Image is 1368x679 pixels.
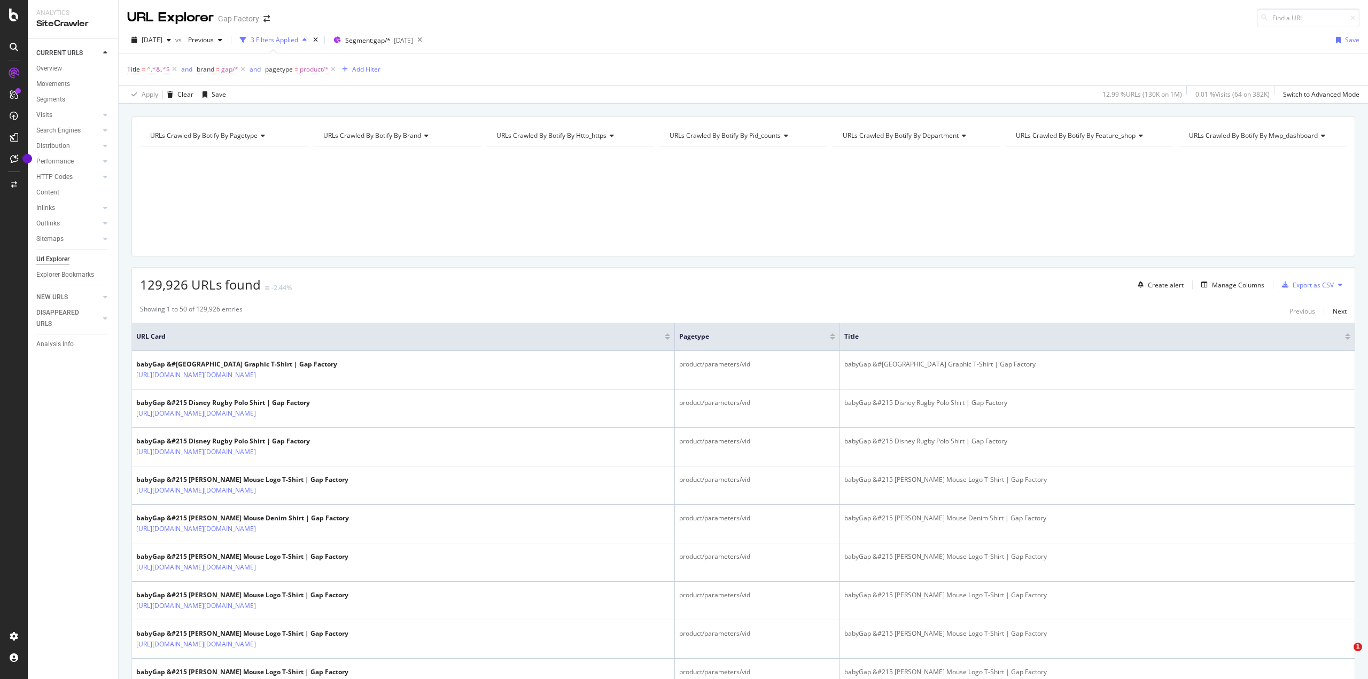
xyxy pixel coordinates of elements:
div: product/parameters/vid [679,629,835,638]
a: Content [36,187,111,198]
button: and [181,64,192,74]
div: Overview [36,63,62,74]
div: Distribution [36,141,70,152]
span: Segment: gap/* [345,36,391,45]
div: DISAPPEARED URLS [36,307,90,330]
a: Url Explorer [36,254,111,265]
div: Content [36,187,59,198]
a: [URL][DOMAIN_NAME][DOMAIN_NAME] [136,639,256,650]
span: = [294,65,298,74]
span: URLs Crawled By Botify By brand [323,131,421,140]
div: Sitemaps [36,233,64,245]
a: Sitemaps [36,233,100,245]
div: Outlinks [36,218,60,229]
span: 2025 Aug. 6th [142,35,162,44]
button: Save [1332,32,1359,49]
div: product/parameters/vid [679,590,835,600]
div: babyGap &#215 [PERSON_NAME] Mouse Logo T-Shirt | Gap Factory [844,629,1350,638]
a: Performance [36,156,100,167]
div: babyGap &#215 [PERSON_NAME] Mouse Logo T-Shirt | Gap Factory [844,552,1350,561]
div: product/parameters/vid [679,398,835,408]
span: URLs Crawled By Botify By pagetype [150,131,258,140]
div: babyGap &#215 Disney Rugby Polo Shirt | Gap Factory [136,436,310,446]
div: Create alert [1148,280,1184,290]
div: 12.99 % URLs ( 130K on 1M ) [1102,90,1182,99]
button: 3 Filters Applied [236,32,311,49]
div: NEW URLS [36,292,68,303]
div: babyGap &#215 [PERSON_NAME] Mouse Denim Shirt | Gap Factory [136,513,349,523]
span: vs [175,35,184,44]
div: Gap Factory [218,13,259,24]
h4: URLs Crawled By Botify By department [841,127,991,144]
div: Url Explorer [36,254,69,265]
div: babyGap &#215 [PERSON_NAME] Mouse Logo T-Shirt | Gap Factory [136,629,348,638]
span: pagetype [679,332,814,341]
div: babyGap &#215 [PERSON_NAME] Mouse Logo T-Shirt | Gap Factory [136,552,348,561]
a: [URL][DOMAIN_NAME][DOMAIN_NAME] [136,447,256,457]
span: URLs Crawled By Botify By department [843,131,959,140]
button: Apply [127,86,158,103]
iframe: Intercom live chat [1332,643,1357,668]
a: [URL][DOMAIN_NAME][DOMAIN_NAME] [136,370,256,380]
div: product/parameters/vid [679,436,835,446]
div: babyGap &#215 [PERSON_NAME] Mouse Logo T-Shirt | Gap Factory [136,590,348,600]
button: Previous [1289,305,1315,317]
span: URLs Crawled By Botify By http_https [496,131,607,140]
a: Explorer Bookmarks [36,269,111,280]
a: Analysis Info [36,339,111,350]
a: HTTP Codes [36,171,100,183]
h4: URLs Crawled By Botify By brand [321,127,471,144]
div: Analytics [36,9,110,18]
div: Manage Columns [1212,280,1264,290]
div: 3 Filters Applied [251,35,298,44]
div: times [311,35,320,45]
button: Export as CSV [1278,276,1334,293]
div: babyGap &#215 [PERSON_NAME] Mouse Logo T-Shirt | Gap Factory [844,590,1350,600]
div: Analysis Info [36,339,74,350]
div: Performance [36,156,74,167]
button: Manage Columns [1197,278,1264,291]
button: Previous [184,32,227,49]
div: and [181,65,192,74]
h4: URLs Crawled By Botify By feature_shop [1014,127,1164,144]
div: Next [1333,307,1347,316]
img: Equal [265,286,269,290]
span: = [216,65,220,74]
span: = [142,65,145,74]
div: Save [1345,35,1359,44]
a: [URL][DOMAIN_NAME][DOMAIN_NAME] [136,408,256,419]
button: Switch to Advanced Mode [1279,86,1359,103]
input: Find a URL [1257,9,1359,27]
div: -2.44% [271,283,292,292]
div: Explorer Bookmarks [36,269,94,280]
div: CURRENT URLS [36,48,83,59]
button: Add Filter [338,63,380,76]
div: product/parameters/vid [679,475,835,485]
span: URLs Crawled By Botify By pid_counts [670,131,781,140]
a: Inlinks [36,202,100,214]
span: gap/* [221,62,238,77]
div: Switch to Advanced Mode [1283,90,1359,99]
div: HTTP Codes [36,171,73,183]
span: 1 [1354,643,1362,651]
a: [URL][DOMAIN_NAME][DOMAIN_NAME] [136,485,256,496]
div: babyGap &#215 [PERSON_NAME] Mouse Logo T-Shirt | Gap Factory [136,667,348,677]
span: 129,926 URLs found [140,276,261,293]
div: product/parameters/vid [679,513,835,523]
div: URL Explorer [127,9,214,27]
button: Save [198,86,226,103]
div: Search Engines [36,125,81,136]
button: [DATE] [127,32,175,49]
a: [URL][DOMAIN_NAME][DOMAIN_NAME] [136,600,256,611]
span: Title [844,332,1329,341]
div: [DATE] [394,36,413,45]
div: babyGap &#215 [PERSON_NAME] Mouse Denim Shirt | Gap Factory [844,513,1350,523]
span: pagetype [265,65,293,74]
div: product/parameters/vid [679,552,835,561]
a: Movements [36,79,111,90]
a: [URL][DOMAIN_NAME][DOMAIN_NAME] [136,524,256,534]
span: Previous [184,35,214,44]
div: Add Filter [352,65,380,74]
span: URLs Crawled By Botify By feature_shop [1016,131,1136,140]
button: Segment:gap/*[DATE] [329,32,413,49]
